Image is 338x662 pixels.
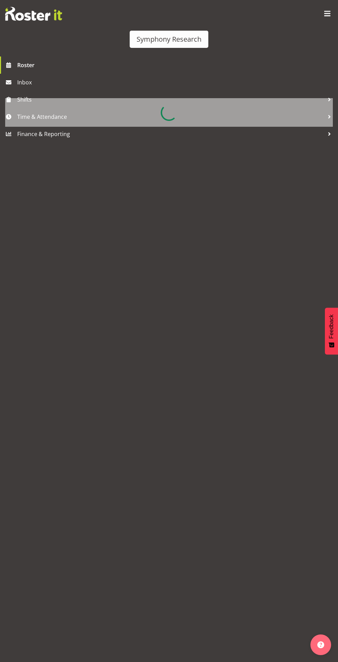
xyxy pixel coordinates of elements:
[137,34,201,44] div: Symphony Research
[328,314,335,339] span: Feedback
[325,308,338,354] button: Feedback - Show survey
[17,94,324,105] span: Shifts
[5,7,62,21] img: Rosterit website logo
[17,129,324,139] span: Finance & Reporting
[317,641,324,648] img: help-xxl-2.png
[17,60,335,70] span: Roster
[17,77,335,87] span: Inbox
